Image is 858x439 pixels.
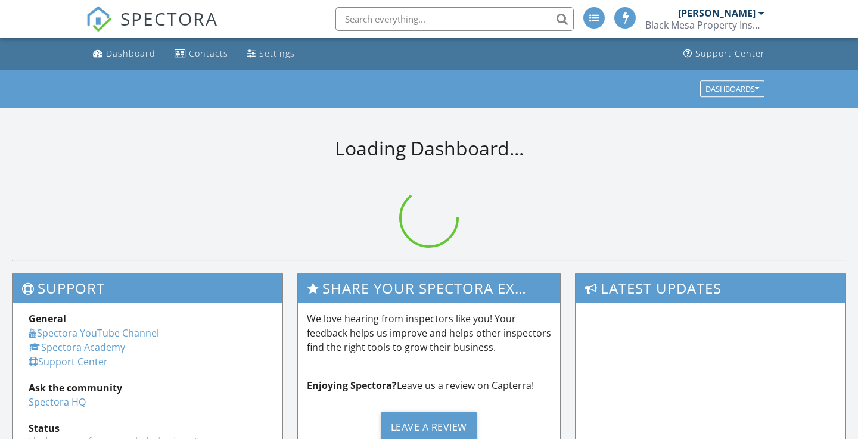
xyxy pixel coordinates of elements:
[645,19,764,31] div: Black Mesa Property Inspections Inc
[695,48,765,59] div: Support Center
[29,341,125,354] a: Spectora Academy
[120,6,218,31] span: SPECTORA
[29,381,266,395] div: Ask the community
[700,80,764,97] button: Dashboards
[679,43,770,65] a: Support Center
[29,355,108,368] a: Support Center
[86,6,112,32] img: The Best Home Inspection Software - Spectora
[307,378,552,393] p: Leave us a review on Capterra!
[170,43,233,65] a: Contacts
[88,43,160,65] a: Dashboard
[29,326,159,340] a: Spectora YouTube Channel
[106,48,156,59] div: Dashboard
[29,396,86,409] a: Spectora HQ
[13,273,282,303] h3: Support
[576,273,845,303] h3: Latest Updates
[243,43,300,65] a: Settings
[29,312,66,325] strong: General
[259,48,295,59] div: Settings
[307,379,397,392] strong: Enjoying Spectora?
[705,85,759,93] div: Dashboards
[189,48,228,59] div: Contacts
[678,7,756,19] div: [PERSON_NAME]
[86,16,218,41] a: SPECTORA
[298,273,561,303] h3: Share Your Spectora Experience
[307,312,552,354] p: We love hearing from inspectors like you! Your feedback helps us improve and helps other inspecto...
[29,421,266,435] div: Status
[335,7,574,31] input: Search everything...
